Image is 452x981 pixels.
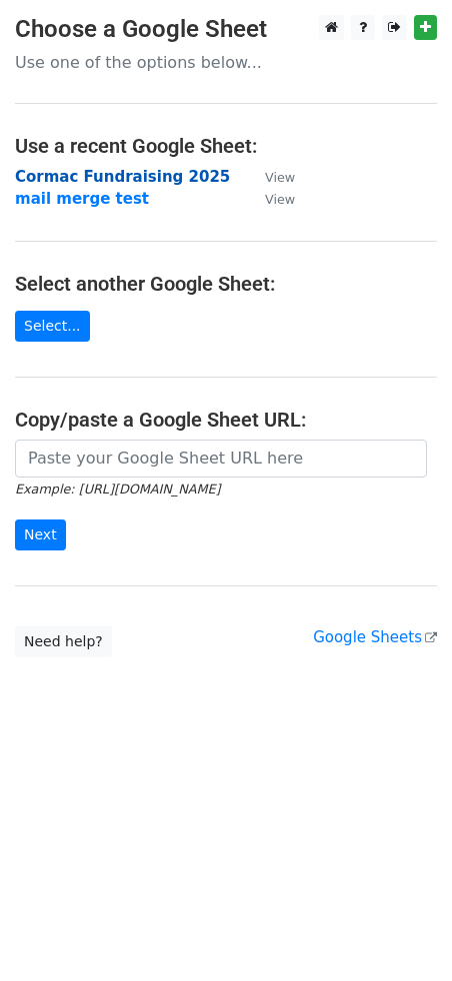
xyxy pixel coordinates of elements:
input: Next [15,519,66,550]
small: View [265,192,295,207]
small: View [265,170,295,185]
h4: Copy/paste a Google Sheet URL: [15,408,437,432]
a: Need help? [15,626,112,657]
a: View [245,190,295,208]
a: Cormac Fundraising 2025 [15,168,230,186]
h4: Select another Google Sheet: [15,272,437,296]
small: Example: [URL][DOMAIN_NAME] [15,482,220,496]
a: Select... [15,311,90,342]
p: Use one of the options below... [15,52,437,73]
h3: Choose a Google Sheet [15,15,437,44]
a: View [245,168,295,186]
input: Paste your Google Sheet URL here [15,440,427,478]
a: Google Sheets [313,628,437,646]
a: mail merge test [15,190,149,208]
h4: Use a recent Google Sheet: [15,134,437,158]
